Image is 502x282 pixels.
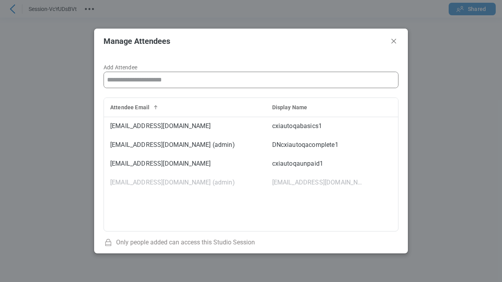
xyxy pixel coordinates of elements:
div: Display Name [272,103,363,111]
div: Attendee Email [110,103,260,111]
div: Only people added can access this Studio Session [104,238,398,248]
td: cxiautoqabasics1 [266,117,369,136]
h2: Manage Attendees [104,37,386,45]
td: [EMAIL_ADDRESS][DOMAIN_NAME] [266,173,369,192]
td: [EMAIL_ADDRESS][DOMAIN_NAME] (admin) [104,173,266,192]
form: form [104,63,398,98]
input: Add Attendee [104,72,398,88]
td: DNcxiautoqacomplete1 [266,136,369,154]
table: bb-data-table [104,98,398,192]
button: Close [389,36,398,46]
td: [EMAIL_ADDRESS][DOMAIN_NAME] (admin) [104,136,266,154]
label: Add Attendee [104,64,398,98]
td: [EMAIL_ADDRESS][DOMAIN_NAME] [104,117,266,136]
td: [EMAIL_ADDRESS][DOMAIN_NAME] [104,154,266,173]
td: cxiautoqaunpaid1 [266,154,369,173]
